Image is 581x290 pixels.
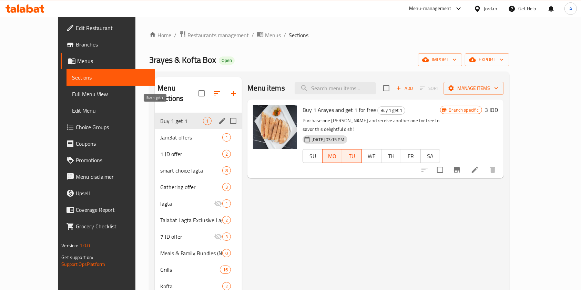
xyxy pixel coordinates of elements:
[247,83,285,93] h2: Menu items
[404,151,418,161] span: FR
[160,166,222,175] span: smart choice lagta
[485,105,498,115] h6: 3 JOD
[295,82,376,94] input: search
[446,107,481,113] span: Branch specific
[155,129,242,146] div: Jam3at offers1
[284,31,286,39] li: /
[160,133,222,142] span: Jam3at offers
[149,31,509,40] nav: breadcrumb
[160,199,214,208] div: lagta
[61,53,155,69] a: Menus
[379,81,394,95] span: Select section
[342,149,362,163] button: TU
[484,5,497,12] div: Jordan
[223,167,231,174] span: 8
[377,106,405,115] div: Buy 1 get 1
[223,134,231,141] span: 1
[303,116,440,134] p: Purchase one [PERSON_NAME] and receive another one for free to savor this delightful dish!
[222,150,231,158] div: items
[416,83,444,94] span: Select section first
[225,85,242,102] button: Add section
[257,31,281,40] a: Menus
[444,82,504,95] button: Manage items
[77,57,150,65] span: Menus
[155,228,242,245] div: 7 JD offer3
[223,151,231,157] span: 2
[322,149,342,163] button: MO
[306,151,320,161] span: SU
[155,162,242,179] div: smart choice lagta8
[465,53,509,66] button: export
[61,119,155,135] a: Choice Groups
[160,232,214,241] div: 7 JD offer
[433,163,447,177] span: Select to update
[222,183,231,191] div: items
[470,55,504,64] span: export
[72,73,150,82] span: Sections
[219,56,235,65] div: Open
[209,85,225,102] span: Sort sections
[67,86,155,102] a: Full Menu View
[76,189,150,197] span: Upsell
[61,218,155,235] a: Grocery Checklist
[61,260,105,269] a: Support.OpsPlatform
[61,36,155,53] a: Branches
[394,83,416,94] span: Add item
[485,162,501,178] button: delete
[157,83,198,104] h2: Menu sections
[160,150,222,158] span: 1 JD offer
[155,146,242,162] div: 1 JD offer2
[384,151,398,161] span: TH
[203,118,211,124] span: 1
[222,199,231,208] div: items
[420,149,440,163] button: SA
[76,173,150,181] span: Menu disclaimer
[174,31,176,39] li: /
[409,4,451,13] div: Menu-management
[289,31,308,39] span: Sections
[220,266,231,274] div: items
[155,113,242,129] div: Buy 1 get 11edit
[72,106,150,115] span: Edit Menu
[303,105,376,115] span: Buy 1 Arayes and get 1 for free
[569,5,572,12] span: A
[160,183,222,191] span: Gathering offer
[61,241,78,250] span: Version:
[155,261,242,278] div: Grills16
[223,250,231,257] span: 0
[194,86,209,101] span: Select all sections
[223,184,231,190] span: 3
[155,212,242,228] div: Talabat Lagta Exclusive Lagta offers2
[223,200,231,207] span: 1
[76,222,150,230] span: Grocery Checklist
[203,117,212,125] div: items
[449,84,498,93] span: Manage items
[378,106,405,114] span: Buy 1 get 1
[155,195,242,212] div: lagta1
[76,139,150,148] span: Coupons
[252,31,254,39] li: /
[471,166,479,174] a: Edit menu item
[67,69,155,86] a: Sections
[253,105,297,149] img: Buy 1 Arayes and get 1 for free
[160,216,222,224] div: Talabat Lagta Exclusive Lagta offers
[76,123,150,131] span: Choice Groups
[179,31,249,40] a: Restaurants management
[381,149,401,163] button: TH
[265,31,281,39] span: Menus
[80,241,90,250] span: 1.0.0
[76,24,150,32] span: Edit Restaurant
[187,31,249,39] span: Restaurants management
[160,266,220,274] span: Grills
[160,249,222,257] div: Meals & Family Bundles (New)
[394,83,416,94] button: Add
[217,116,227,126] button: edit
[222,133,231,142] div: items
[214,199,222,208] svg: Inactive section
[76,40,150,49] span: Branches
[223,283,231,290] span: 2
[61,135,155,152] a: Coupons
[418,53,462,66] button: import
